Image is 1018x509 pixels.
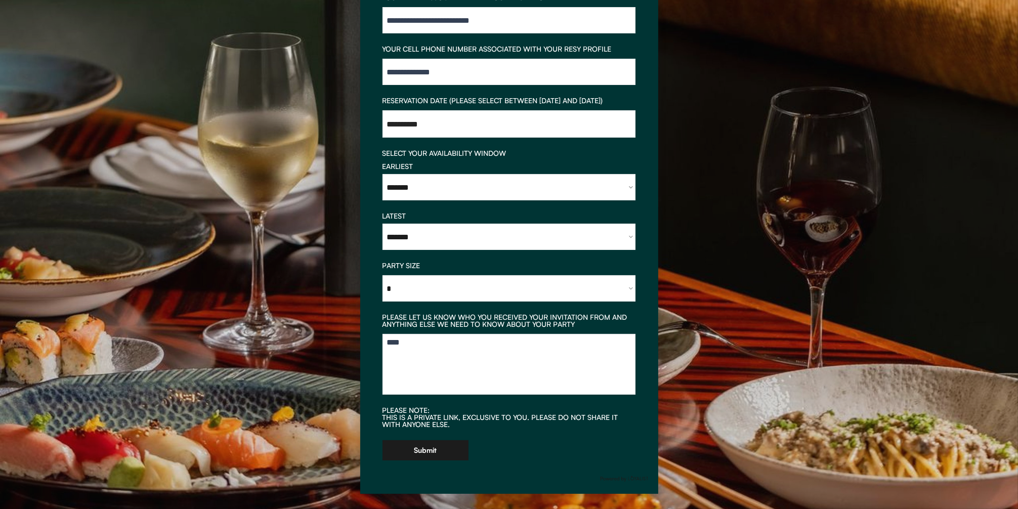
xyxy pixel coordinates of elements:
img: Group%2048096278.svg [600,474,648,484]
div: SELECT YOUR AVAILABILITY WINDOW [383,150,635,157]
div: PARTY SIZE [383,262,635,269]
div: PLEASE NOTE: THIS IS A PRIVATE LINK, EXCLUSIVE TO YOU. PLEASE DO NOT SHARE IT WITH ANYONE ELSE. [383,407,635,428]
div: EARLIEST [383,163,635,170]
div: PLEASE LET US KNOW WHO YOU RECEIVED YOUR INVITATION FROM AND ANYTHING ELSE WE NEED TO KNOW ABOUT ... [383,314,635,328]
div: Submit [414,447,437,454]
div: LATEST [383,213,635,220]
div: RESERVATION DATE (PLEASE SELECT BETWEEN [DATE] AND [DATE]) [383,97,635,104]
div: YOUR CELL PHONE NUMBER ASSOCIATED WITH YOUR RESY PROFILE [383,46,635,53]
